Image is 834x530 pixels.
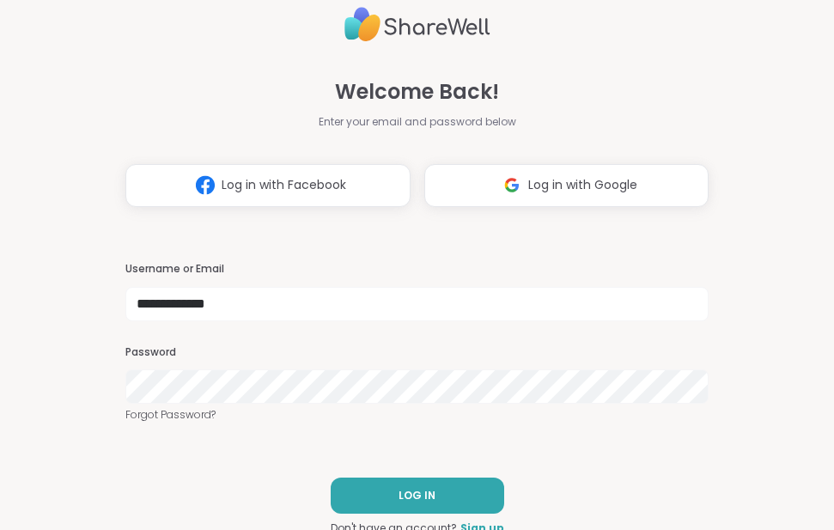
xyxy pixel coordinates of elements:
[189,169,222,201] img: ShareWell Logomark
[399,488,435,503] span: LOG IN
[424,164,709,207] button: Log in with Google
[319,114,516,130] span: Enter your email and password below
[335,76,499,107] span: Welcome Back!
[331,478,504,514] button: LOG IN
[496,169,528,201] img: ShareWell Logomark
[125,262,709,277] h3: Username or Email
[222,176,346,194] span: Log in with Facebook
[125,345,709,360] h3: Password
[125,164,411,207] button: Log in with Facebook
[528,176,637,194] span: Log in with Google
[125,407,709,423] a: Forgot Password?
